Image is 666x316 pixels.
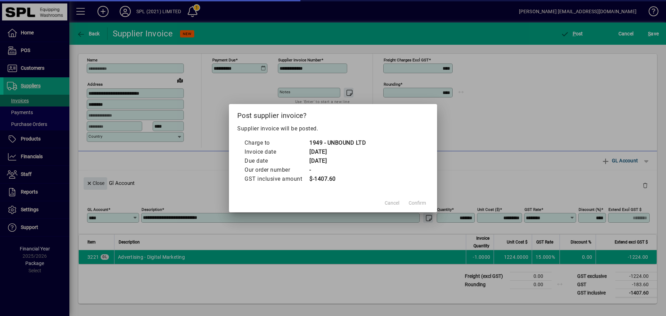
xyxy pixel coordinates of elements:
[244,138,309,147] td: Charge to
[244,147,309,156] td: Invoice date
[309,165,366,174] td: -
[244,156,309,165] td: Due date
[237,125,429,133] p: Supplier invoice will be posted.
[309,156,366,165] td: [DATE]
[244,165,309,174] td: Our order number
[309,174,366,183] td: $-1407.60
[244,174,309,183] td: GST inclusive amount
[309,138,366,147] td: 1949 - UNBOUND LTD
[309,147,366,156] td: [DATE]
[229,104,437,124] h2: Post supplier invoice?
